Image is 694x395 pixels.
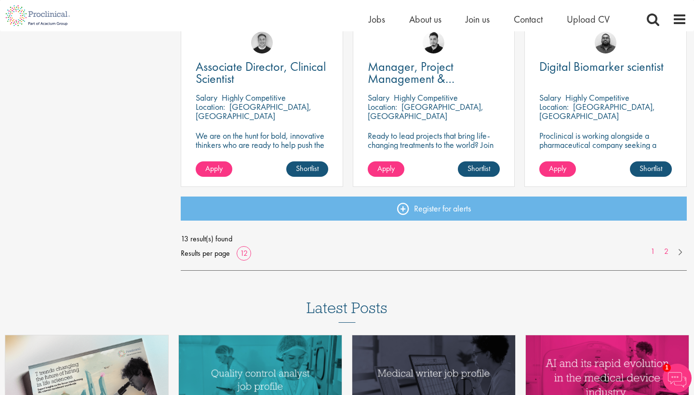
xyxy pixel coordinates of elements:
[659,246,673,257] a: 2
[222,92,286,103] p: Highly Competitive
[368,101,483,121] p: [GEOGRAPHIC_DATA], [GEOGRAPHIC_DATA]
[595,32,616,53] img: Ashley Bennett
[368,61,500,85] a: Manager, Project Management & Operational Delivery
[409,13,441,26] a: About us
[196,92,217,103] span: Salary
[377,163,395,173] span: Apply
[196,61,328,85] a: Associate Director, Clinical Scientist
[237,248,251,258] a: 12
[368,131,500,177] p: Ready to lead projects that bring life-changing treatments to the world? Join our client at the f...
[423,32,444,53] img: Anderson Maldonado
[567,13,610,26] a: Upload CV
[539,101,569,112] span: Location:
[181,232,687,246] span: 13 result(s) found
[539,161,576,177] a: Apply
[368,92,389,103] span: Salary
[205,163,223,173] span: Apply
[663,364,692,393] img: Chatbot
[514,13,543,26] a: Contact
[196,101,225,112] span: Location:
[196,161,232,177] a: Apply
[630,161,672,177] a: Shortlist
[286,161,328,177] a: Shortlist
[394,92,458,103] p: Highly Competitive
[539,131,672,177] p: Proclinical is working alongside a pharmaceutical company seeking a Digital Biomarker Scientist t...
[646,246,660,257] a: 1
[196,58,326,87] span: Associate Director, Clinical Scientist
[466,13,490,26] a: Join us
[368,101,397,112] span: Location:
[251,32,273,53] img: Bo Forsen
[307,300,387,323] h3: Latest Posts
[181,197,687,221] a: Register for alerts
[368,58,471,99] span: Manager, Project Management & Operational Delivery
[663,364,671,372] span: 1
[196,101,311,121] p: [GEOGRAPHIC_DATA], [GEOGRAPHIC_DATA]
[369,13,385,26] a: Jobs
[539,101,655,121] p: [GEOGRAPHIC_DATA], [GEOGRAPHIC_DATA]
[539,92,561,103] span: Salary
[565,92,629,103] p: Highly Competitive
[539,61,672,73] a: Digital Biomarker scientist
[539,58,664,75] span: Digital Biomarker scientist
[196,131,328,168] p: We are on the hunt for bold, innovative thinkers who are ready to help push the boundaries of sci...
[368,161,404,177] a: Apply
[549,163,566,173] span: Apply
[458,161,500,177] a: Shortlist
[181,246,230,261] span: Results per page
